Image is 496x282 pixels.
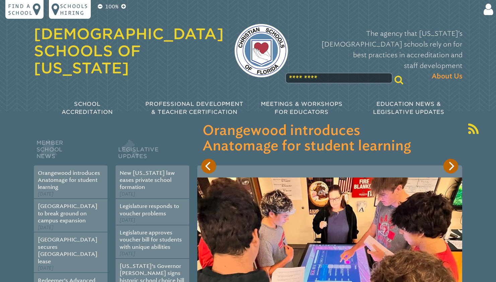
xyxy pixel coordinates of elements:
a: [DEMOGRAPHIC_DATA] Schools of [US_STATE] [34,25,224,77]
span: [DATE] [120,217,135,223]
p: 100% [104,3,120,11]
span: [DATE] [38,265,54,271]
span: Professional Development & Teacher Certification [145,101,243,115]
a: New [US_STATE] law eases private school formation [120,170,175,191]
span: [DATE] [38,225,54,230]
h2: Legislative Updates [116,138,189,165]
span: Education News & Legislative Updates [373,101,444,115]
span: [DATE] [120,191,135,197]
img: csf-logo-web-colors.png [234,24,288,77]
a: Orangewood introduces Anatomage for student learning [38,170,100,191]
a: [GEOGRAPHIC_DATA] secures [GEOGRAPHIC_DATA] lease [38,236,97,264]
span: School Accreditation [62,101,113,115]
span: Meetings & Workshops for Educators [261,101,343,115]
span: About Us [432,71,463,82]
a: [GEOGRAPHIC_DATA] to break ground on campus expansion [38,203,97,224]
button: Previous [201,159,216,173]
span: [DATE] [120,251,135,257]
a: Legislature approves voucher bill for students with unique abilities [120,229,182,250]
a: Legislature responds to voucher problems [120,203,179,216]
p: Find a school [8,3,33,16]
span: [DATE] [38,191,54,197]
h3: Orangewood introduces Anatomage for student learning [203,123,457,154]
p: The agency that [US_STATE]’s [DEMOGRAPHIC_DATA] schools rely on for best practices in accreditati... [299,28,463,82]
h2: Member School News [34,138,108,165]
p: Schools Hiring [60,3,88,16]
button: Next [443,159,458,173]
